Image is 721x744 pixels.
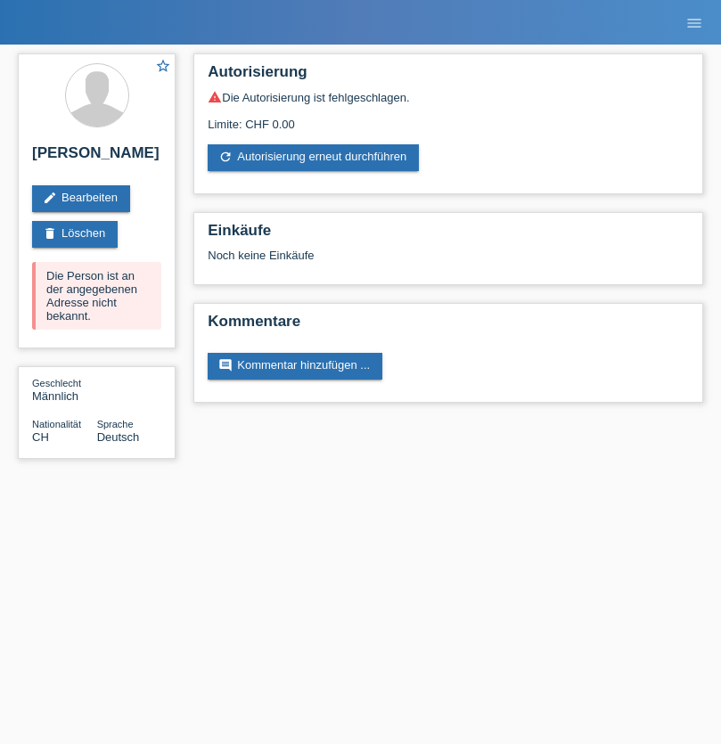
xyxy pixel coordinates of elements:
span: Schweiz [32,430,49,444]
h2: Autorisierung [208,63,689,90]
i: delete [43,226,57,241]
a: deleteLöschen [32,221,118,248]
i: star_border [155,58,171,74]
span: Sprache [97,419,134,429]
a: refreshAutorisierung erneut durchführen [208,144,419,171]
i: warning [208,90,222,104]
div: Die Autorisierung ist fehlgeschlagen. [208,90,689,104]
i: refresh [218,150,233,164]
span: Geschlecht [32,378,81,388]
a: editBearbeiten [32,185,130,212]
a: commentKommentar hinzufügen ... [208,353,382,380]
h2: Einkäufe [208,222,689,249]
i: edit [43,191,57,205]
div: Die Person ist an der angegebenen Adresse nicht bekannt. [32,262,161,330]
h2: [PERSON_NAME] [32,144,161,171]
a: menu [676,17,712,28]
i: comment [218,358,233,372]
i: menu [685,14,703,32]
h2: Kommentare [208,313,689,339]
span: Deutsch [97,430,140,444]
span: Nationalität [32,419,81,429]
div: Limite: CHF 0.00 [208,104,689,131]
div: Noch keine Einkäufe [208,249,689,275]
a: star_border [155,58,171,77]
div: Männlich [32,376,97,403]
